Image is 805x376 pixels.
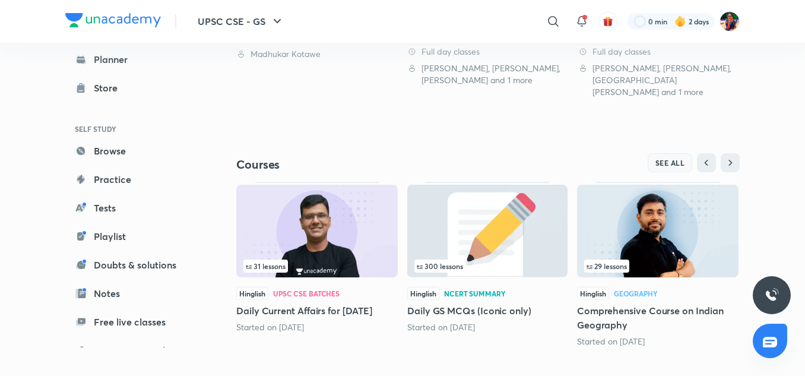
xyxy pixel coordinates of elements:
span: Hinglish [236,287,268,300]
img: Thumbnail [236,185,398,277]
div: left [584,260,731,273]
img: avatar [603,16,613,27]
span: SEE ALL [655,159,685,167]
span: 31 lessons [246,263,286,270]
div: infosection [584,260,731,273]
span: 300 lessons [417,263,463,270]
div: Store [94,81,125,95]
div: Started on Sept 2 [236,321,398,333]
div: Comprehensive Course on Indian Geography [577,182,739,347]
img: Thumbnail [407,185,568,277]
a: Tests [65,196,203,220]
h5: Daily GS MCQs (Iconic only) [407,304,568,318]
span: 29 lessons [587,263,627,270]
img: Company Logo [65,13,161,27]
div: infocontainer [243,260,391,273]
div: left [243,260,391,273]
a: Practice [65,168,203,191]
a: Store [65,76,203,100]
img: Solanki Ghorai [720,11,740,31]
a: Company Logo [65,13,161,30]
h6: SELF STUDY [65,119,203,139]
div: Sudarshan Gurjar, Arti Chhawari, Mrunal Patel and 1 more [407,62,569,86]
div: UPSC CSE Batches [273,290,340,297]
div: infocontainer [414,260,560,273]
a: Planner [65,48,203,71]
div: Started on Sept 16 [407,321,568,333]
div: infosection [243,260,391,273]
div: infosection [414,260,560,273]
a: Playlist [65,225,203,248]
div: Madhukar Kotawe [236,48,398,60]
h5: Comprehensive Course on Indian Geography [577,304,739,332]
button: SEE ALL [648,153,693,172]
h5: Daily Current Affairs for [DATE] [236,304,398,318]
div: Sudarshan Gurjar, Arti Chhawari, Madhukar Kotawe and 1 more [578,62,740,98]
div: NCERT Summary [444,290,505,297]
span: Hinglish [407,287,439,300]
a: 1:1 Live mentorship [65,339,203,362]
div: Full day classes [578,46,740,58]
div: Daily Current Affairs for September 2025 [236,182,398,333]
img: ttu [765,288,779,302]
a: Browse [65,139,203,163]
img: Thumbnail [577,185,739,277]
div: Geography [614,290,658,297]
a: Notes [65,282,203,305]
div: Started on Aug 4 [577,336,739,347]
div: Daily GS MCQs (Iconic only) [407,182,568,333]
button: avatar [598,12,617,31]
img: streak [674,15,686,27]
div: Full day classes [407,46,569,58]
div: infocontainer [584,260,731,273]
h4: Courses [236,157,488,172]
a: Free live classes [65,310,203,334]
div: left [414,260,560,273]
span: Hinglish [577,287,609,300]
a: Doubts & solutions [65,253,203,277]
button: UPSC CSE - GS [191,10,291,33]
